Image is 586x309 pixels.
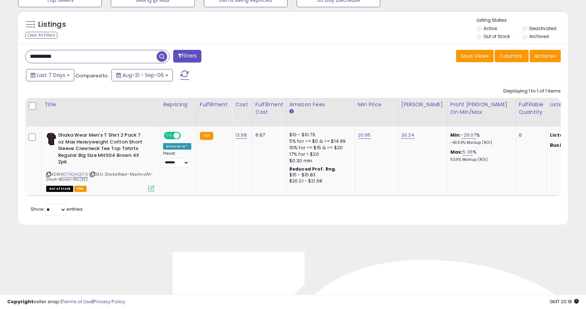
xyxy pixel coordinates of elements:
div: Cost [235,101,249,108]
div: ASIN: [46,132,154,191]
div: Clear All Filters [25,32,57,39]
button: Actions [530,50,561,62]
span: Columns [499,52,522,60]
span: ON [165,133,174,139]
a: B07GQHQD75 [61,171,88,177]
b: Listed Price: [550,132,583,138]
div: Min Price [358,101,395,108]
div: 0 [519,132,541,138]
div: Title [44,101,157,108]
div: % [450,149,510,162]
button: Last 7 Days [26,69,74,81]
span: FBA [74,186,87,192]
div: 5% for >= $0 & <= $14.99 [289,138,349,145]
a: -29.07 [461,132,476,139]
div: Displaying 1 to 1 of 1 items [503,88,561,95]
div: Amazon AI * [163,143,191,150]
b: Shaka Wear Men's T Shirt 2 Pack 7 oz Max Heavyweight Cotton Short Sleeve Crewneck Tee Top Tshirts... [58,132,146,167]
div: 17% for > $20 [289,151,349,158]
th: The percentage added to the cost of goods (COGS) that forms the calculator for Min & Max prices. [447,98,516,126]
label: Archived [529,33,549,39]
div: $15 - $15.83 [289,172,349,178]
div: Repricing [163,101,194,108]
div: 6.67 [255,132,281,138]
button: Aug-31 - Sep-06 [111,69,173,81]
a: 30.24 [401,132,415,139]
span: Last 7 Days [37,72,65,79]
span: All listings that are currently out of stock and unavailable for purchase on Amazon [46,186,73,192]
small: FBA [200,132,213,140]
b: Max: [450,149,463,155]
div: $10 - $10.76 [289,132,349,138]
span: Compared to: [75,72,109,79]
button: Filters [173,50,201,63]
div: Profit [PERSON_NAME] on Min/Max [450,101,513,116]
div: Fulfillable Quantity [519,101,544,116]
span: Aug-31 - Sep-06 [122,72,164,79]
label: Out of Stock [484,33,510,39]
button: Columns [495,50,529,62]
div: Fulfillment Cost [255,101,283,116]
h5: Listings [38,20,66,30]
a: 13.98 [235,132,247,139]
label: Deactivated [529,25,556,31]
p: -43.56% Markup (ROI) [450,140,510,145]
div: $0.30 min [289,158,349,164]
b: Min: [450,132,461,138]
img: 31PdnwsO1AL._SL40_.jpg [46,132,56,146]
div: [PERSON_NAME] [401,101,444,108]
div: Amazon Fees [289,101,352,108]
button: Save View [456,50,494,62]
label: Active [484,25,497,31]
div: 10% for >= $15 & <= $20 [289,145,349,151]
div: $20.01 - $21.68 [289,178,349,184]
a: 20.95 [358,132,371,139]
div: % [450,132,510,145]
a: 5.36 [463,149,473,156]
small: Amazon Fees. [289,108,294,115]
p: Listing States: [477,17,568,24]
span: | SKU: ShakaWear-MaxHvyWt-Short-Brown-4XL(X2) [46,171,153,182]
div: Preset: [163,151,191,167]
span: OFF [180,133,191,139]
p: 11.59% Markup (ROI) [450,157,510,162]
b: Reduced Prof. Rng. [289,166,337,172]
span: Show: entries [31,206,83,213]
div: Fulfillment [200,101,229,108]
